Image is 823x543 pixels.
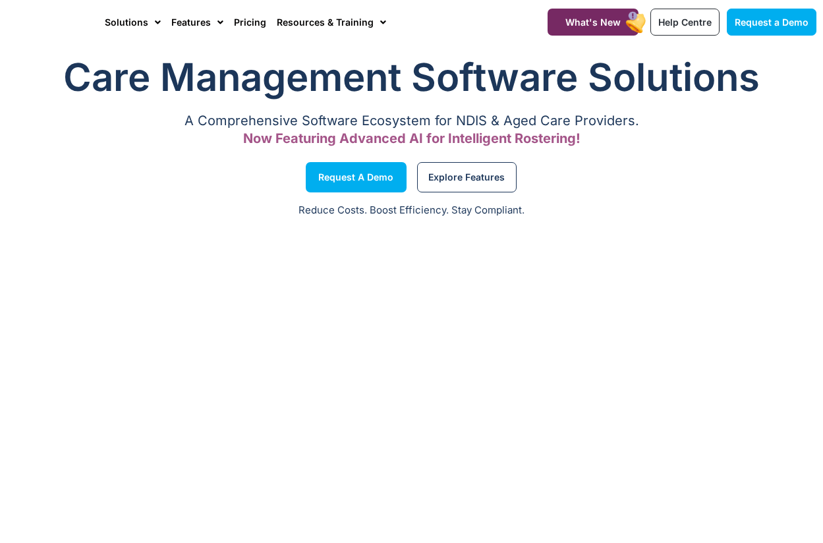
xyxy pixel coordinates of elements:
[8,203,815,218] p: Reduce Costs. Boost Efficiency. Stay Compliant.
[658,16,712,28] span: Help Centre
[727,9,816,36] a: Request a Demo
[318,174,393,181] span: Request a Demo
[735,16,809,28] span: Request a Demo
[548,9,639,36] a: What's New
[7,13,92,32] img: CareMaster Logo
[650,9,720,36] a: Help Centre
[306,162,407,192] a: Request a Demo
[428,174,505,181] span: Explore Features
[7,51,816,103] h1: Care Management Software Solutions
[565,16,621,28] span: What's New
[243,130,581,146] span: Now Featuring Advanced AI for Intelligent Rostering!
[7,117,816,125] p: A Comprehensive Software Ecosystem for NDIS & Aged Care Providers.
[417,162,517,192] a: Explore Features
